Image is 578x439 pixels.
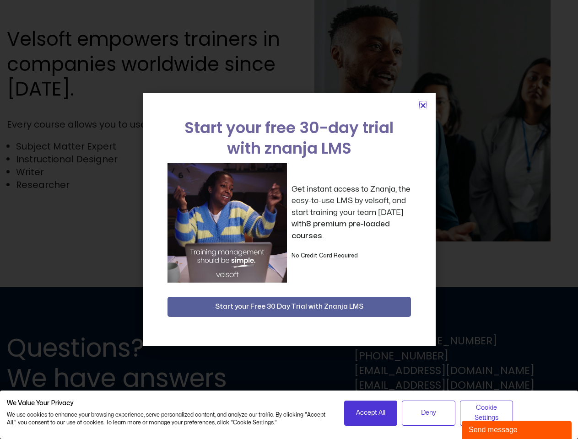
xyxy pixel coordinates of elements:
[460,401,513,426] button: Adjust cookie preferences
[215,301,363,312] span: Start your Free 30 Day Trial with Znanja LMS
[7,411,330,427] p: We use cookies to enhance your browsing experience, serve personalized content, and analyze our t...
[292,183,411,242] p: Get instant access to Znanja, the easy-to-use LMS by velsoft, and start training your team [DATE]...
[344,401,398,426] button: Accept all cookies
[167,297,411,317] button: Start your Free 30 Day Trial with Znanja LMS
[292,253,358,258] strong: No Credit Card Required
[466,403,508,423] span: Cookie Settings
[356,408,385,418] span: Accept All
[462,419,573,439] iframe: chat widget
[167,163,287,283] img: a woman sitting at her laptop dancing
[420,102,427,109] a: Close
[402,401,455,426] button: Deny all cookies
[167,118,411,159] h2: Start your free 30-day trial with znanja LMS
[7,399,330,407] h2: We Value Your Privacy
[421,408,436,418] span: Deny
[292,220,390,240] strong: 8 premium pre-loaded courses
